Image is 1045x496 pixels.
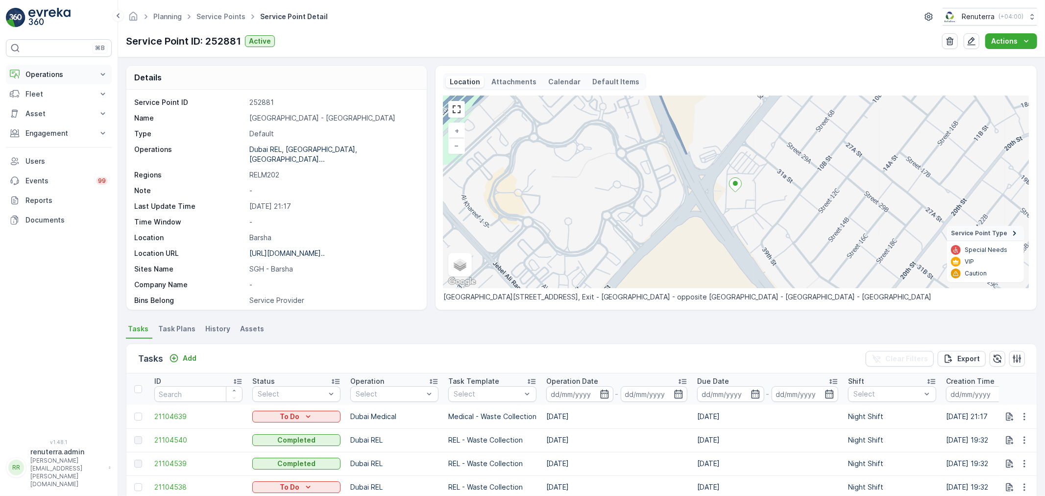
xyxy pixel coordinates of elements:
[25,109,92,119] p: Asset
[252,376,275,386] p: Status
[25,156,108,166] p: Users
[951,229,1007,237] span: Service Point Type
[843,405,941,428] td: Night Shift
[766,388,770,400] p: -
[943,8,1037,25] button: Renuterra(+04:00)
[252,481,340,493] button: To Do
[154,412,243,422] a: 21104639
[25,70,92,79] p: Operations
[30,447,104,457] p: renuterra.admin
[6,104,112,124] button: Asset
[965,246,1007,254] p: Special Needs
[345,405,443,428] td: Dubai Medical
[546,386,613,402] input: dd/mm/yyyy
[443,292,1029,302] p: [GEOGRAPHIC_DATA][STREET_ADDRESS], Exit - [GEOGRAPHIC_DATA] - opposite [GEOGRAPHIC_DATA] - [GEOGR...
[154,386,243,402] input: Search
[134,483,142,491] div: Toggle Row Selected
[6,124,112,143] button: Engagement
[938,351,986,367] button: Export
[25,128,92,138] p: Engagement
[6,210,112,230] a: Documents
[154,482,243,492] a: 21104538
[134,186,245,196] p: Note
[252,411,340,422] button: To Do
[6,171,112,191] a: Events99
[446,275,478,288] img: Google
[126,34,241,49] p: Service Point ID: 252881
[449,102,464,117] a: View Fullscreen
[8,460,24,475] div: RR
[546,376,598,386] p: Operation Date
[134,436,142,444] div: Toggle Row Selected
[165,352,200,364] button: Add
[448,376,499,386] p: Task Template
[697,376,729,386] p: Due Date
[350,376,384,386] p: Operation
[134,280,245,290] p: Company Name
[549,77,581,87] p: Calendar
[249,186,416,196] p: -
[772,386,839,402] input: dd/mm/yyyy
[962,12,995,22] p: Renuterra
[30,457,104,488] p: [PERSON_NAME][EMAIL_ADDRESS][PERSON_NAME][DOMAIN_NAME]
[957,354,980,364] p: Export
[25,215,108,225] p: Documents
[277,459,316,469] p: Completed
[6,151,112,171] a: Users
[454,389,521,399] p: Select
[249,249,325,257] p: [URL][DOMAIN_NAME]..
[946,386,1013,402] input: dd/mm/yyyy
[134,233,245,243] p: Location
[134,129,245,139] p: Type
[154,435,243,445] span: 21104540
[249,98,416,107] p: 252881
[134,72,162,83] p: Details
[6,439,112,445] span: v 1.48.1
[280,412,299,422] p: To Do
[345,452,443,475] td: Dubai REL
[134,145,245,164] p: Operations
[258,389,325,399] p: Select
[134,170,245,180] p: Regions
[252,434,340,446] button: Completed
[943,11,958,22] img: Screenshot_2024-07-26_at_13.33.01.png
[454,141,459,149] span: −
[25,176,90,186] p: Events
[492,77,537,87] p: Attachments
[153,12,182,21] a: Planning
[998,13,1023,21] p: ( +04:00 )
[621,386,688,402] input: dd/mm/yyyy
[449,254,471,275] a: Layers
[134,217,245,227] p: Time Window
[345,428,443,452] td: Dubai REL
[249,113,416,123] p: [GEOGRAPHIC_DATA] - [GEOGRAPHIC_DATA]
[154,459,243,469] a: 21104539
[6,447,112,488] button: RRrenuterra.admin[PERSON_NAME][EMAIL_ADDRESS][PERSON_NAME][DOMAIN_NAME]
[158,324,195,334] span: Task Plans
[541,428,692,452] td: [DATE]
[249,296,416,305] p: Service Provider
[449,124,464,138] a: Zoom In
[249,129,416,139] p: Default
[240,324,264,334] span: Assets
[449,138,464,153] a: Zoom Out
[128,324,148,334] span: Tasks
[249,264,416,274] p: SGH - Barsha
[443,452,541,475] td: REL - Waste Collection
[692,428,843,452] td: [DATE]
[446,275,478,288] a: Open this area in Google Maps (opens a new window)
[134,113,245,123] p: Name
[692,405,843,428] td: [DATE]
[249,201,416,211] p: [DATE] 21:17
[853,389,921,399] p: Select
[697,386,764,402] input: dd/mm/yyyy
[134,248,245,258] p: Location URL
[134,264,245,274] p: Sites Name
[249,36,271,46] p: Active
[356,389,423,399] p: Select
[183,353,196,363] p: Add
[95,44,105,52] p: ⌘B
[6,65,112,84] button: Operations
